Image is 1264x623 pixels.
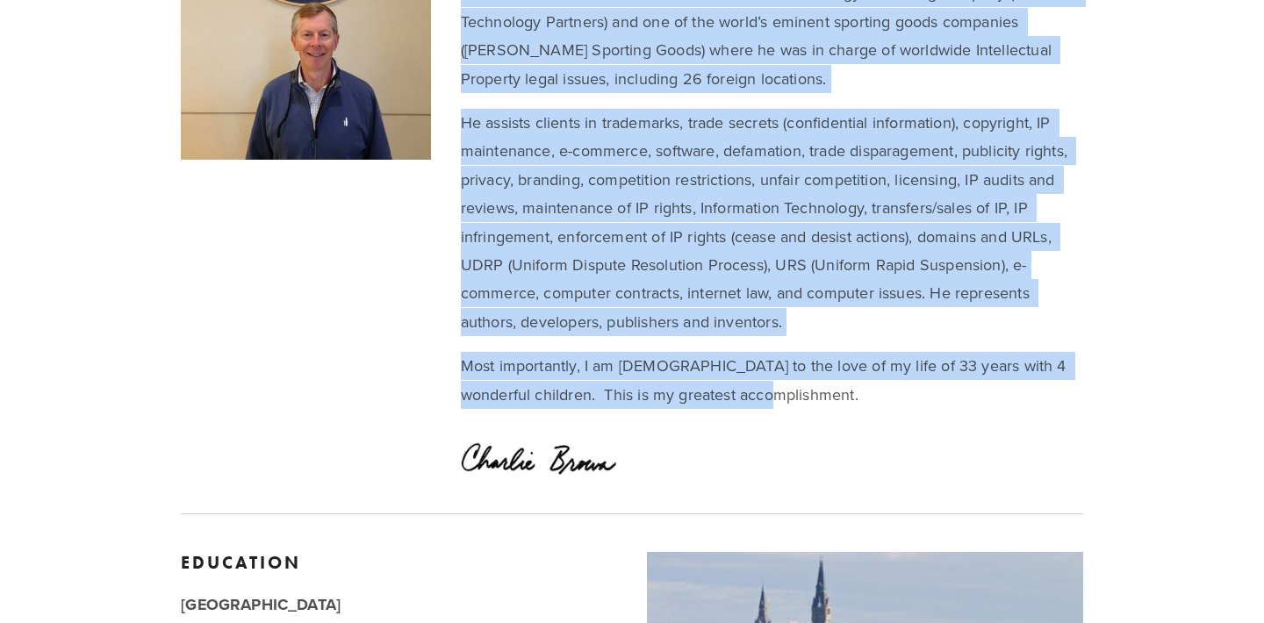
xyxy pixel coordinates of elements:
[181,552,617,573] h3: Education
[461,439,617,476] img: Charlie Signature Small.png
[181,593,341,616] strong: [GEOGRAPHIC_DATA]
[461,109,1083,336] p: He assists clients in trademarks, trade secrets (confidential information), copyright, IP mainten...
[461,352,1083,409] p: Most importantly, I am [DEMOGRAPHIC_DATA] to the love of my life of 33 years with 4 wonderful chi...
